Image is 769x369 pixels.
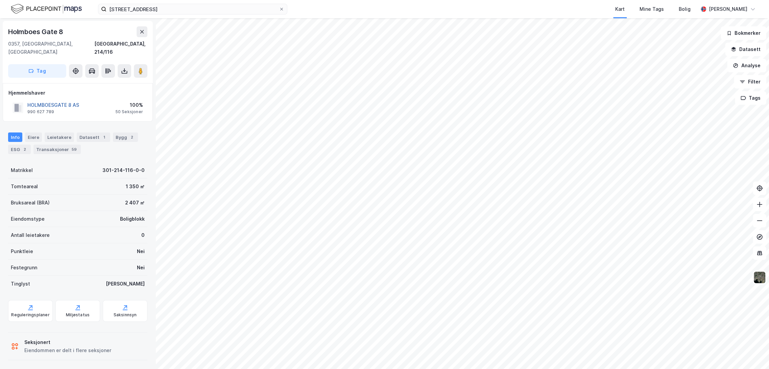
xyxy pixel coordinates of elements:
[115,101,143,109] div: 100%
[640,5,664,13] div: Mine Tags
[11,199,50,207] div: Bruksareal (BRA)
[709,5,747,13] div: [PERSON_NAME]
[11,312,49,318] div: Reguleringsplaner
[125,199,145,207] div: 2 407 ㎡
[77,132,110,142] div: Datasett
[11,280,30,288] div: Tinglyst
[66,312,90,318] div: Miljøstatus
[126,182,145,191] div: 1 350 ㎡
[735,91,766,105] button: Tags
[94,40,147,56] div: [GEOGRAPHIC_DATA], 214/116
[128,134,135,141] div: 2
[141,231,145,239] div: 0
[8,40,94,56] div: 0357, [GEOGRAPHIC_DATA], [GEOGRAPHIC_DATA]
[735,337,769,369] iframe: Chat Widget
[24,346,111,354] div: Eiendommen er delt i flere seksjoner
[24,338,111,346] div: Seksjonert
[735,337,769,369] div: Kontrollprogram for chat
[33,145,81,154] div: Transaksjoner
[114,312,137,318] div: Saksinnsyn
[115,109,143,115] div: 50 Seksjoner
[70,146,78,153] div: 59
[120,215,145,223] div: Boligblokk
[727,59,766,72] button: Analyse
[11,215,45,223] div: Eiendomstype
[25,132,42,142] div: Eiere
[27,109,54,115] div: 990 627 789
[679,5,691,13] div: Bolig
[721,26,766,40] button: Bokmerker
[8,64,66,78] button: Tag
[106,280,145,288] div: [PERSON_NAME]
[734,75,766,89] button: Filter
[8,132,22,142] div: Info
[8,89,147,97] div: Hjemmelshaver
[11,182,38,191] div: Tomteareal
[8,145,31,154] div: ESG
[11,247,33,255] div: Punktleie
[725,43,766,56] button: Datasett
[45,132,74,142] div: Leietakere
[101,134,107,141] div: 1
[8,26,65,37] div: Holmboes Gate 8
[615,5,625,13] div: Kart
[11,231,50,239] div: Antall leietakere
[11,3,82,15] img: logo.f888ab2527a4732fd821a326f86c7f29.svg
[113,132,138,142] div: Bygg
[102,166,145,174] div: 301-214-116-0-0
[137,264,145,272] div: Nei
[11,264,37,272] div: Festegrunn
[753,271,766,284] img: 9k=
[11,166,33,174] div: Matrikkel
[21,146,28,153] div: 2
[137,247,145,255] div: Nei
[106,4,279,14] input: Søk på adresse, matrikkel, gårdeiere, leietakere eller personer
